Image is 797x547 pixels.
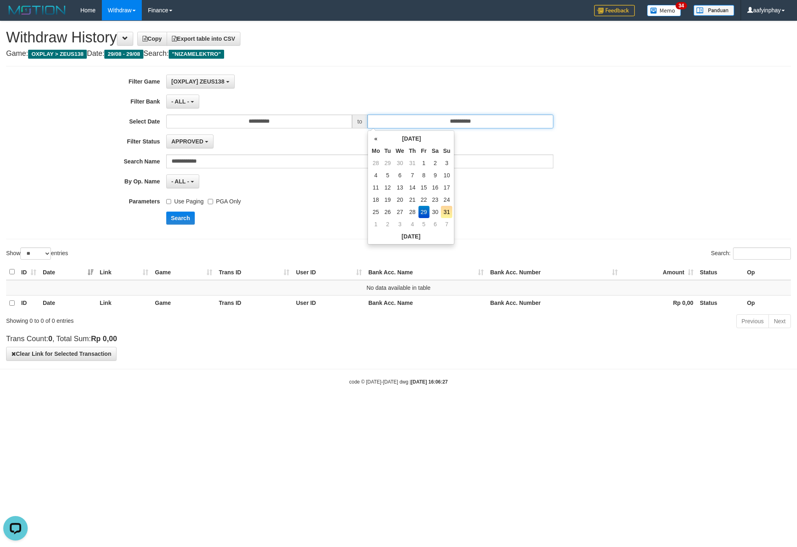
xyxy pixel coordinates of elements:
td: 28 [370,157,382,169]
td: 30 [429,206,441,218]
th: ID: activate to sort column ascending [18,264,40,280]
strong: Rp 0,00 [673,300,694,306]
span: 29/08 - 29/08 [104,50,143,59]
img: panduan.png [694,5,734,16]
span: APPROVED [172,138,204,145]
td: 1 [370,218,382,230]
button: Clear Link for Selected Transaction [6,347,117,361]
td: 31 [441,206,452,218]
td: 30 [393,157,407,169]
button: - ALL - [166,95,199,108]
td: 19 [382,194,393,206]
input: Use Paging [166,199,172,204]
td: 13 [393,181,407,194]
th: Game: activate to sort column ascending [152,264,216,280]
label: PGA Only [208,194,241,205]
td: 6 [429,218,441,230]
span: [OXPLAY] ZEUS138 [172,78,225,85]
th: Trans ID: activate to sort column ascending [216,264,293,280]
th: Status [697,295,744,311]
button: [OXPLAY] ZEUS138 [166,75,235,88]
a: Export table into CSV [167,32,240,46]
th: Link [97,295,152,311]
th: User ID: activate to sort column ascending [293,264,365,280]
strong: 0 [48,335,52,343]
button: Search [166,212,195,225]
button: - ALL - [166,174,199,188]
img: Feedback.jpg [594,5,635,16]
td: 2 [382,218,393,230]
th: Tu [382,145,393,157]
td: 2 [429,157,441,169]
td: 7 [407,169,418,181]
th: Su [441,145,452,157]
td: 22 [418,194,429,206]
span: to [352,115,368,128]
td: 1 [418,157,429,169]
td: 26 [382,206,393,218]
button: APPROVED [166,135,214,148]
input: Search: [733,247,791,260]
th: Th [407,145,418,157]
strong: [DATE] 16:06:27 [411,379,448,385]
td: 3 [441,157,452,169]
td: 9 [429,169,441,181]
td: 25 [370,206,382,218]
th: Op [744,295,791,311]
td: 16 [429,181,441,194]
span: 34 [676,2,687,9]
td: 11 [370,181,382,194]
td: 17 [441,181,452,194]
th: Sa [429,145,441,157]
span: Export table into CSV [172,35,235,42]
td: 27 [393,206,407,218]
strong: Rp 0,00 [91,335,117,343]
div: Showing 0 to 0 of 0 entries [6,313,326,325]
td: 5 [418,218,429,230]
th: Mo [370,145,382,157]
th: We [393,145,407,157]
th: Game [152,295,216,311]
span: OXPLAY > ZEUS138 [28,50,87,59]
th: Bank Acc. Name: activate to sort column ascending [365,264,487,280]
th: [DATE] [370,230,452,243]
span: Copy [143,35,162,42]
h1: Withdraw History [6,29,791,46]
td: 8 [418,169,429,181]
img: MOTION_logo.png [6,4,68,16]
th: User ID [293,295,365,311]
td: No data available in table [6,280,791,296]
td: 4 [407,218,418,230]
td: 29 [418,206,429,218]
th: Fr [418,145,429,157]
span: - ALL - [172,178,189,185]
label: Use Paging [166,194,204,205]
th: Link: activate to sort column ascending [97,264,152,280]
td: 18 [370,194,382,206]
th: Trans ID [216,295,293,311]
h4: Trans Count: , Total Sum: [6,335,791,343]
select: Showentries [20,247,51,260]
a: Previous [736,314,769,328]
td: 10 [441,169,452,181]
td: 29 [382,157,393,169]
td: 24 [441,194,452,206]
td: 4 [370,169,382,181]
td: 28 [407,206,418,218]
button: Open LiveChat chat widget [3,3,28,28]
td: 21 [407,194,418,206]
td: 12 [382,181,393,194]
th: Amount: activate to sort column ascending [621,264,697,280]
h4: Game: Date: Search: [6,50,791,58]
th: [DATE] [382,132,441,145]
span: "NIZAMELEKTRO" [169,50,224,59]
td: 14 [407,181,418,194]
label: Show entries [6,247,68,260]
th: Bank Acc. Number: activate to sort column ascending [487,264,621,280]
a: Copy [137,32,167,46]
th: Bank Acc. Number [487,295,621,311]
th: Bank Acc. Name [365,295,487,311]
img: Button%20Memo.svg [647,5,681,16]
th: « [370,132,382,145]
input: PGA Only [208,199,213,204]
